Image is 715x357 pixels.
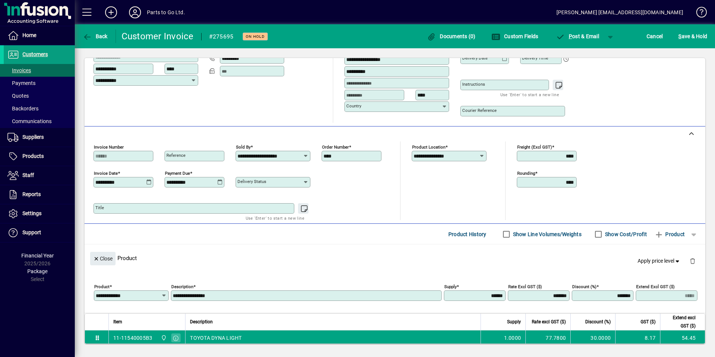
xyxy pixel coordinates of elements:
[22,51,48,57] span: Customers
[7,106,39,112] span: Backorders
[99,6,123,19] button: Add
[615,330,660,345] td: 8.17
[4,147,75,166] a: Products
[94,284,110,289] mat-label: Product
[507,318,521,326] span: Supply
[4,185,75,204] a: Reports
[7,118,52,124] span: Communications
[638,257,681,265] span: Apply price level
[22,134,44,140] span: Suppliers
[159,334,168,342] span: DAE - Bulk Store
[448,228,487,240] span: Product History
[572,284,596,289] mat-label: Discount (%)
[322,144,349,150] mat-label: Order number
[532,318,566,326] span: Rate excl GST ($)
[7,80,36,86] span: Payments
[517,171,535,176] mat-label: Rounding
[346,103,361,109] mat-label: Country
[7,93,29,99] span: Quotes
[522,55,548,61] mat-label: Delivery time
[647,30,663,42] span: Cancel
[517,144,552,150] mat-label: Freight (excl GST)
[635,254,684,268] button: Apply price level
[122,30,194,42] div: Customer Invoice
[490,30,540,43] button: Custom Fields
[500,90,559,99] mat-hint: Use 'Enter' to start a new line
[444,284,457,289] mat-label: Supply
[512,231,581,238] label: Show Line Volumes/Weights
[83,33,108,39] span: Back
[237,179,266,184] mat-label: Delivery status
[123,6,147,19] button: Profile
[90,252,116,265] button: Close
[641,318,656,326] span: GST ($)
[491,33,538,39] span: Custom Fields
[676,30,709,43] button: Save & Hold
[113,334,152,342] div: 11-11540005B3
[4,223,75,242] a: Support
[209,31,234,43] div: #275695
[4,77,75,89] a: Payments
[570,330,615,345] td: 30.0000
[678,33,681,39] span: S
[556,6,683,18] div: [PERSON_NAME] [EMAIL_ADDRESS][DOMAIN_NAME]
[94,144,124,150] mat-label: Invoice number
[445,228,490,241] button: Product History
[22,153,44,159] span: Products
[147,6,185,18] div: Parts to Go Ltd.
[585,318,611,326] span: Discount (%)
[504,334,521,342] span: 1.0000
[85,244,705,272] div: Product
[684,252,702,270] button: Delete
[4,128,75,147] a: Suppliers
[4,26,75,45] a: Home
[246,34,265,39] span: On hold
[556,33,599,39] span: ost & Email
[462,108,497,113] mat-label: Courier Reference
[654,228,685,240] span: Product
[651,228,688,241] button: Product
[165,171,190,176] mat-label: Payment due
[691,1,706,26] a: Knowledge Base
[93,253,113,265] span: Close
[190,334,242,342] span: TOYOTA DYNA LIGHT
[552,30,603,43] button: Post & Email
[4,89,75,102] a: Quotes
[75,30,116,43] app-page-header-button: Back
[246,214,304,222] mat-hint: Use 'Enter' to start a new line
[569,33,572,39] span: P
[4,115,75,128] a: Communications
[171,284,193,289] mat-label: Description
[22,32,36,38] span: Home
[4,102,75,115] a: Backorders
[425,30,478,43] button: Documents (0)
[4,64,75,77] a: Invoices
[22,172,34,178] span: Staff
[508,284,542,289] mat-label: Rate excl GST ($)
[462,55,488,61] mat-label: Delivery date
[678,30,707,42] span: ave & Hold
[22,191,41,197] span: Reports
[665,314,696,330] span: Extend excl GST ($)
[22,210,42,216] span: Settings
[427,33,476,39] span: Documents (0)
[81,30,110,43] button: Back
[88,255,117,262] app-page-header-button: Close
[236,144,251,150] mat-label: Sold by
[27,268,47,274] span: Package
[95,205,104,210] mat-label: Title
[190,318,213,326] span: Description
[4,204,75,223] a: Settings
[113,318,122,326] span: Item
[94,171,118,176] mat-label: Invoice date
[4,166,75,185] a: Staff
[21,253,54,259] span: Financial Year
[22,229,41,235] span: Support
[604,231,647,238] label: Show Cost/Profit
[636,284,675,289] mat-label: Extend excl GST ($)
[412,144,445,150] mat-label: Product location
[645,30,665,43] button: Cancel
[684,257,702,264] app-page-header-button: Delete
[462,82,485,87] mat-label: Instructions
[166,153,185,158] mat-label: Reference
